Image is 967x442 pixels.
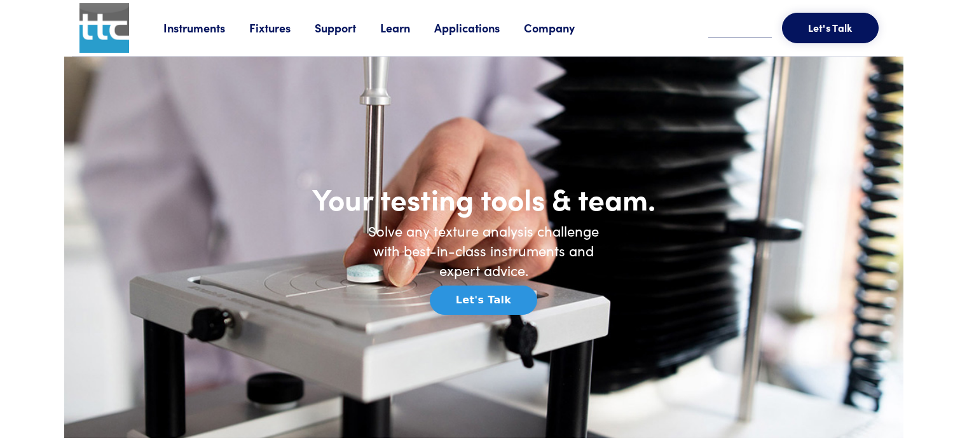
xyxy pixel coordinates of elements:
[249,20,315,36] a: Fixtures
[163,20,249,36] a: Instruments
[430,286,537,315] button: Let's Talk
[434,20,524,36] a: Applications
[782,13,879,43] button: Let's Talk
[79,3,129,53] img: ttc_logo_1x1_v1.0.png
[357,221,611,280] h6: Solve any texture analysis challenge with best-in-class instruments and expert advice.
[230,180,738,217] h1: Your testing tools & team.
[315,20,380,36] a: Support
[380,20,434,36] a: Learn
[524,20,599,36] a: Company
